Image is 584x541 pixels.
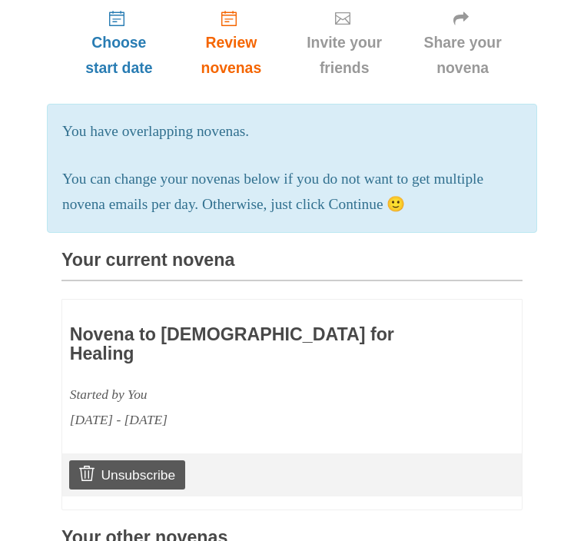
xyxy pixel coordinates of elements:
[70,325,425,364] h3: Novena to [DEMOGRAPHIC_DATA] for Healing
[70,382,425,407] div: Started by You
[70,407,425,433] div: [DATE] - [DATE]
[77,30,161,81] span: Choose start date
[192,30,270,81] span: Review novenas
[301,30,387,81] span: Invite your friends
[62,167,522,217] p: You can change your novenas below if you do not want to get multiple novena emails per day. Other...
[61,251,523,280] h3: Your current novena
[62,119,522,144] p: You have overlapping novenas.
[69,460,185,490] a: Unsubscribe
[418,30,507,81] span: Share your novena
